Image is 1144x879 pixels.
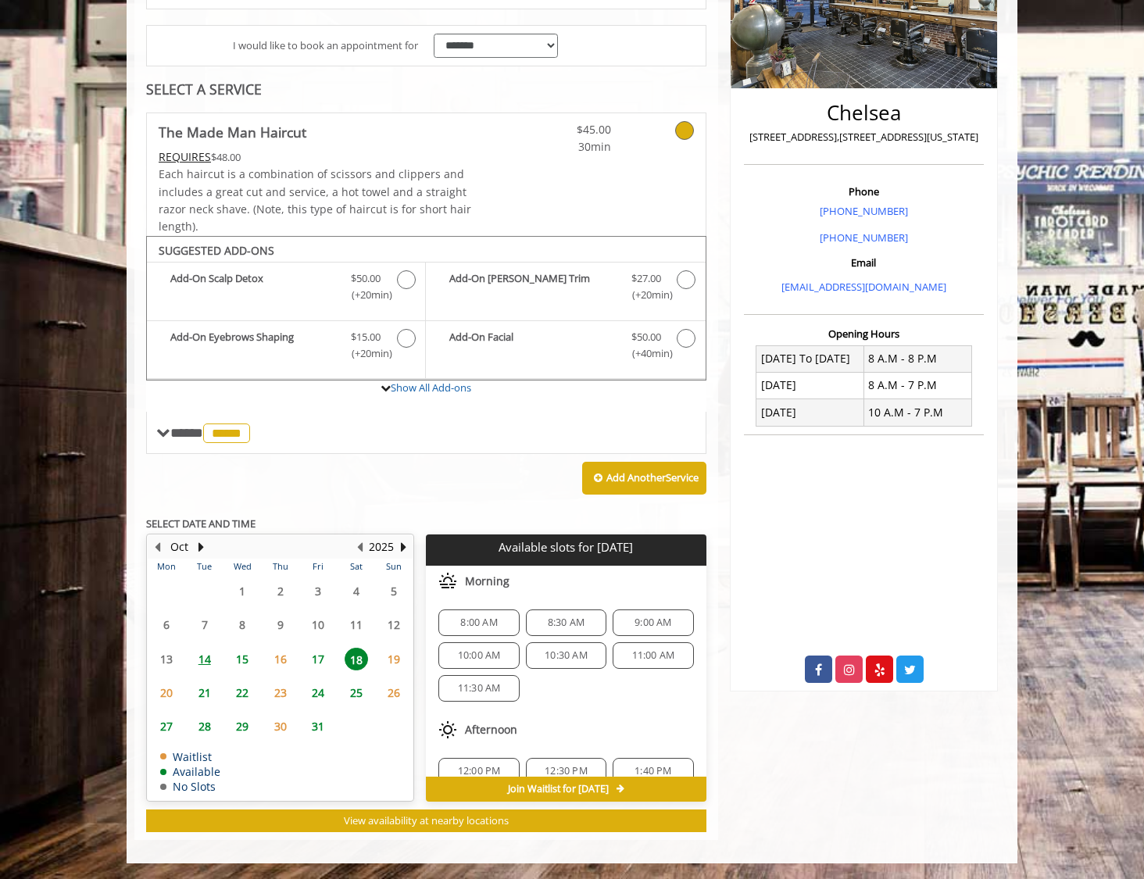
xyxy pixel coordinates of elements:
td: 8 A.M - 8 P.M [863,345,971,372]
td: Select day24 [299,676,337,709]
div: 9:00 AM [613,609,693,636]
td: Select day27 [148,709,185,743]
td: 10 A.M - 7 P.M [863,399,971,426]
span: $45.00 [519,121,611,138]
div: 11:00 AM [613,642,693,669]
span: 8:30 AM [548,616,585,629]
b: Add-On Scalp Detox [170,270,335,303]
td: Select day17 [299,642,337,676]
b: Add-On Eyebrows Shaping [170,329,335,362]
b: Add-On [PERSON_NAME] Trim [449,270,615,303]
button: 2025 [369,538,394,556]
td: [DATE] [756,372,864,398]
th: Wed [223,559,261,574]
button: Oct [170,538,188,556]
td: Select day20 [148,676,185,709]
th: Thu [261,559,299,574]
div: 12:30 PM [526,758,606,784]
span: I would like to book an appointment for [233,38,418,54]
span: 29 [231,715,254,738]
td: Select day16 [261,642,299,676]
span: 8:00 AM [460,616,497,629]
div: SELECT A SERVICE [146,82,706,97]
button: Next Month [195,538,207,556]
td: [DATE] [756,399,864,426]
span: View availability at nearby locations [344,813,509,827]
button: Previous Year [353,538,366,556]
div: 8:00 AM [438,609,519,636]
h2: Chelsea [748,102,980,124]
a: Show All Add-ons [391,381,471,395]
span: $50.00 [351,270,381,287]
label: Add-On Facial [434,329,697,366]
span: 1:40 PM [635,765,671,777]
td: Select day25 [337,676,374,709]
div: 12:00 PM [438,758,519,784]
td: Select day23 [261,676,299,709]
label: Add-On Eyebrows Shaping [155,329,417,366]
td: Select day28 [185,709,223,743]
th: Tue [185,559,223,574]
th: Mon [148,559,185,574]
span: $50.00 [631,329,661,345]
b: The Made Man Haircut [159,121,306,143]
span: 9:00 AM [635,616,671,629]
p: Available slots for [DATE] [432,541,699,554]
td: Select day31 [299,709,337,743]
a: [PHONE_NUMBER] [820,204,908,218]
a: [EMAIL_ADDRESS][DOMAIN_NAME] [781,280,946,294]
span: Join Waitlist for [DATE] [508,783,609,795]
td: [DATE] To [DATE] [756,345,864,372]
img: morning slots [438,572,457,591]
label: Add-On Beard Trim [434,270,697,307]
button: Next Year [397,538,409,556]
td: Select day19 [375,642,413,676]
td: 8 A.M - 7 P.M [863,372,971,398]
span: 10:00 AM [458,649,501,662]
span: $27.00 [631,270,661,287]
span: 12:00 PM [458,765,501,777]
span: 18 [345,648,368,670]
td: Select day26 [375,676,413,709]
span: 14 [193,648,216,670]
a: [PHONE_NUMBER] [820,230,908,245]
span: 30min [519,138,611,155]
td: Select day30 [261,709,299,743]
h3: Phone [748,186,980,197]
h3: Email [748,257,980,268]
th: Fri [299,559,337,574]
span: 12:30 PM [545,765,588,777]
td: Select day29 [223,709,261,743]
th: Sun [375,559,413,574]
div: 11:30 AM [438,675,519,702]
td: No Slots [160,781,220,792]
div: 1:40 PM [613,758,693,784]
span: (+20min ) [623,287,669,303]
td: Select day18 [337,642,374,676]
div: 10:30 AM [526,642,606,669]
td: Waitlist [160,751,220,763]
span: This service needs some Advance to be paid before we block your appointment [159,149,211,164]
span: 25 [345,681,368,704]
span: 24 [306,681,330,704]
span: 20 [155,681,178,704]
span: Each haircut is a combination of scissors and clippers and includes a great cut and service, a ho... [159,166,471,234]
span: (+20min ) [343,345,389,362]
button: Previous Month [151,538,163,556]
span: 28 [193,715,216,738]
b: Add Another Service [606,470,699,484]
span: Morning [465,575,509,588]
th: Sat [337,559,374,574]
span: 16 [269,648,292,670]
span: 27 [155,715,178,738]
div: $48.00 [159,148,473,166]
div: 10:00 AM [438,642,519,669]
b: SELECT DATE AND TIME [146,516,256,531]
button: View availability at nearby locations [146,809,706,832]
span: 23 [269,681,292,704]
span: 22 [231,681,254,704]
span: (+20min ) [343,287,389,303]
img: afternoon slots [438,720,457,739]
label: Add-On Scalp Detox [155,270,417,307]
